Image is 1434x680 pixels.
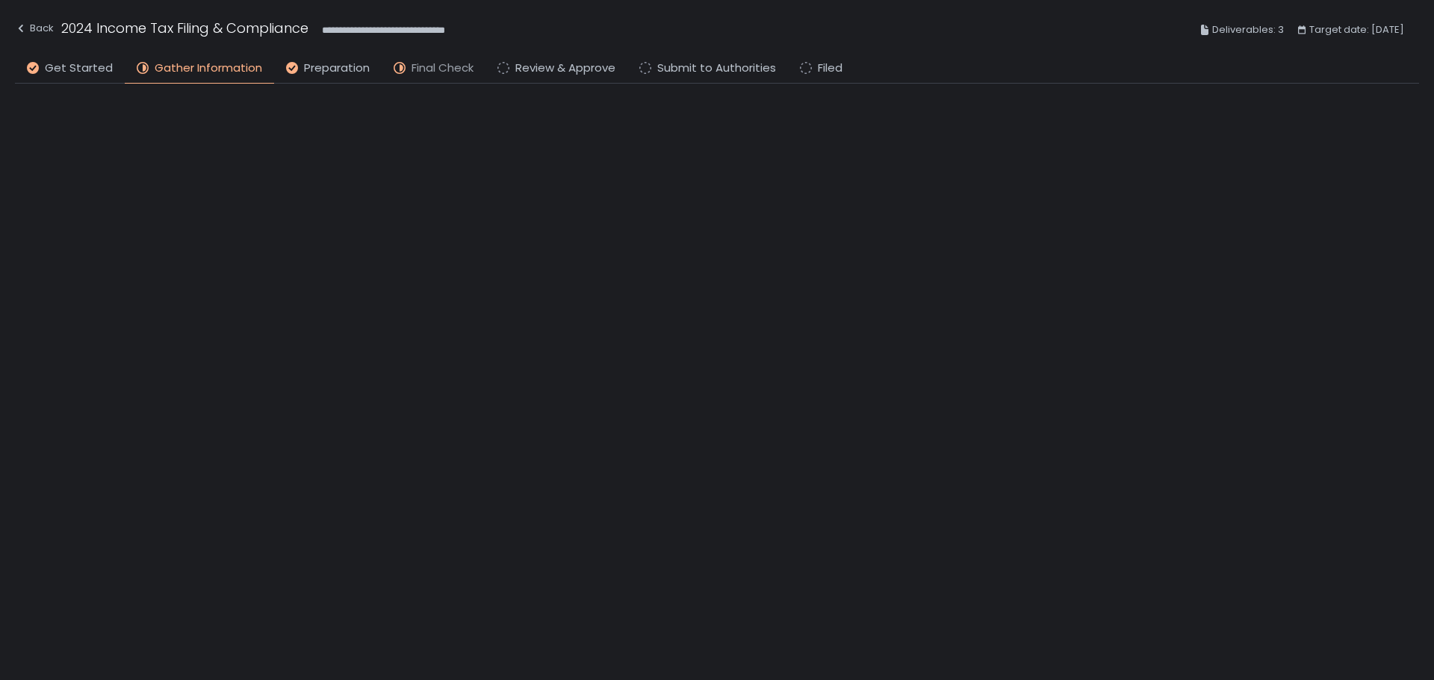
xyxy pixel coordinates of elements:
span: Submit to Authorities [657,60,776,77]
span: Final Check [412,60,474,77]
span: Preparation [304,60,370,77]
span: Get Started [45,60,113,77]
button: Back [15,18,54,43]
span: Deliverables: 3 [1212,21,1284,39]
span: Filed [818,60,842,77]
div: Back [15,19,54,37]
span: Review & Approve [515,60,615,77]
span: Gather Information [155,60,262,77]
span: Target date: [DATE] [1309,21,1404,39]
h1: 2024 Income Tax Filing & Compliance [61,18,308,38]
